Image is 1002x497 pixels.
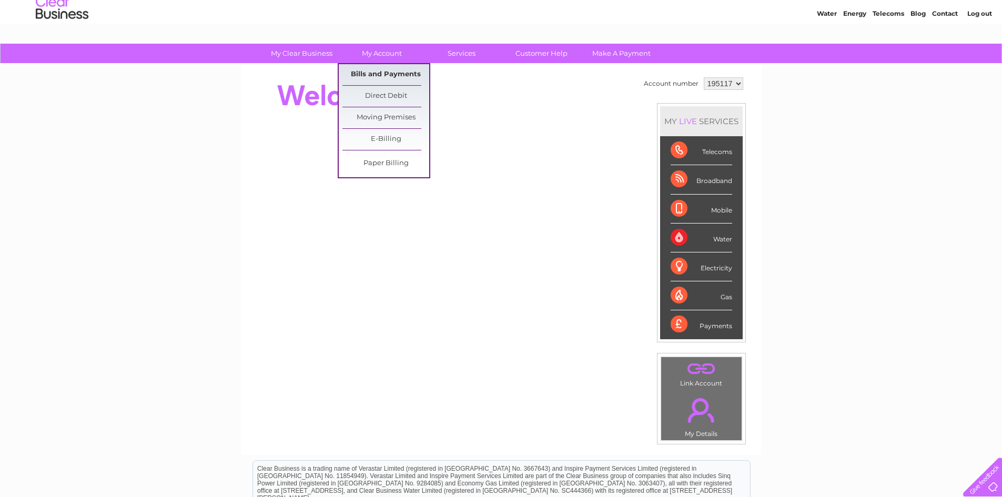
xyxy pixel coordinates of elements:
div: Payments [671,310,732,339]
a: Moving Premises [342,107,429,128]
div: Telecoms [671,136,732,165]
a: . [664,360,739,378]
a: . [664,392,739,429]
td: Account number [641,75,701,93]
a: Water [817,45,837,53]
a: Make A Payment [578,44,665,63]
a: My Clear Business [258,44,345,63]
a: E-Billing [342,129,429,150]
a: Log out [967,45,992,53]
td: Link Account [661,357,742,390]
a: Bills and Payments [342,64,429,85]
img: logo.png [35,27,89,59]
a: Services [418,44,505,63]
td: My Details [661,389,742,441]
a: My Account [338,44,425,63]
a: Direct Debit [342,86,429,107]
a: Blog [910,45,926,53]
a: Contact [932,45,958,53]
div: Mobile [671,195,732,224]
a: Energy [843,45,866,53]
div: Broadband [671,165,732,194]
a: 0333 014 3131 [804,5,876,18]
div: MY SERVICES [660,106,743,136]
div: Clear Business is a trading name of Verastar Limited (registered in [GEOGRAPHIC_DATA] No. 3667643... [253,6,750,51]
div: Electricity [671,252,732,281]
a: Telecoms [873,45,904,53]
div: Gas [671,281,732,310]
div: Water [671,224,732,252]
a: Paper Billing [342,153,429,174]
div: LIVE [677,116,699,126]
a: Customer Help [498,44,585,63]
